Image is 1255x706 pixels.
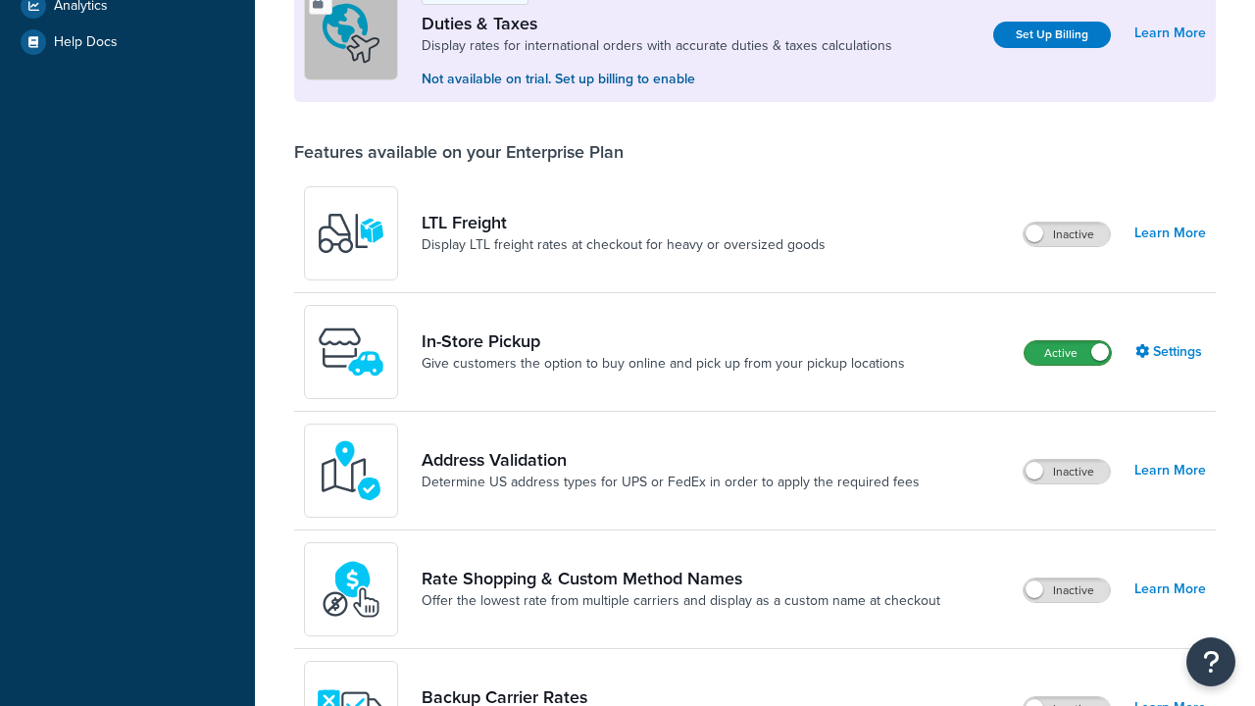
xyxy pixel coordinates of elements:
a: Learn More [1134,576,1206,603]
a: Display LTL freight rates at checkout for heavy or oversized goods [422,235,826,255]
a: Rate Shopping & Custom Method Names [422,568,940,589]
img: icon-duo-feat-rate-shopping-ecdd8bed.png [317,555,385,624]
p: Not available on trial. Set up billing to enable [422,69,892,90]
label: Inactive [1024,460,1110,483]
a: In-Store Pickup [422,330,905,352]
a: Learn More [1134,20,1206,47]
a: LTL Freight [422,212,826,233]
a: Offer the lowest rate from multiple carriers and display as a custom name at checkout [422,591,940,611]
a: Determine US address types for UPS or FedEx in order to apply the required fees [422,473,920,492]
label: Inactive [1024,223,1110,246]
button: Open Resource Center [1186,637,1235,686]
a: Address Validation [422,449,920,471]
label: Active [1025,341,1111,365]
a: Set Up Billing [993,22,1111,48]
span: Help Docs [54,34,118,51]
img: kIG8fy0lQAAAABJRU5ErkJggg== [317,436,385,505]
label: Inactive [1024,579,1110,602]
a: Help Docs [15,25,240,60]
a: Duties & Taxes [422,13,892,34]
a: Learn More [1134,220,1206,247]
div: Features available on your Enterprise Plan [294,141,624,163]
a: Settings [1135,338,1206,366]
a: Display rates for international orders with accurate duties & taxes calculations [422,36,892,56]
a: Learn More [1134,457,1206,484]
img: y79ZsPf0fXUFUhFXDzUgf+ktZg5F2+ohG75+v3d2s1D9TjoU8PiyCIluIjV41seZevKCRuEjTPPOKHJsQcmKCXGdfprl3L4q7... [317,199,385,268]
a: Give customers the option to buy online and pick up from your pickup locations [422,354,905,374]
img: wfgcfpwTIucLEAAAAASUVORK5CYII= [317,318,385,386]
